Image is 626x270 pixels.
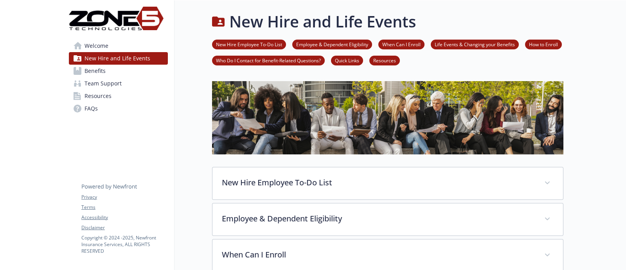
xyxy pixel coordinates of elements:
a: Privacy [81,194,167,201]
span: New Hire and Life Events [85,52,150,65]
a: Life Events & Changing your Benefits [431,40,519,48]
p: Copyright © 2024 - 2025 , Newfront Insurance Services, ALL RIGHTS RESERVED [81,234,167,254]
span: Benefits [85,65,106,77]
img: new hire page banner [212,81,563,154]
a: Resources [69,90,168,102]
a: Benefits [69,65,168,77]
p: When Can I Enroll [222,249,535,261]
span: Resources [85,90,112,102]
a: When Can I Enroll [378,40,425,48]
h1: New Hire and Life Events [229,10,416,33]
p: New Hire Employee To-Do List [222,177,535,188]
a: Who Do I Contact for Benefit-Related Questions? [212,56,325,64]
a: Terms [81,204,167,211]
span: Welcome [85,40,108,52]
a: Quick Links [331,56,363,64]
span: Team Support [85,77,122,90]
a: How to Enroll [525,40,562,48]
a: New Hire and Life Events [69,52,168,65]
a: FAQs [69,102,168,115]
a: Welcome [69,40,168,52]
div: New Hire Employee To-Do List [212,167,563,199]
a: New Hire Employee To-Do List [212,40,286,48]
a: Accessibility [81,214,167,221]
span: FAQs [85,102,98,115]
a: Disclaimer [81,224,167,231]
a: Team Support [69,77,168,90]
a: Resources [369,56,400,64]
p: Employee & Dependent Eligibility [222,213,535,225]
a: Employee & Dependent Eligibility [292,40,372,48]
div: Employee & Dependent Eligibility [212,203,563,236]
